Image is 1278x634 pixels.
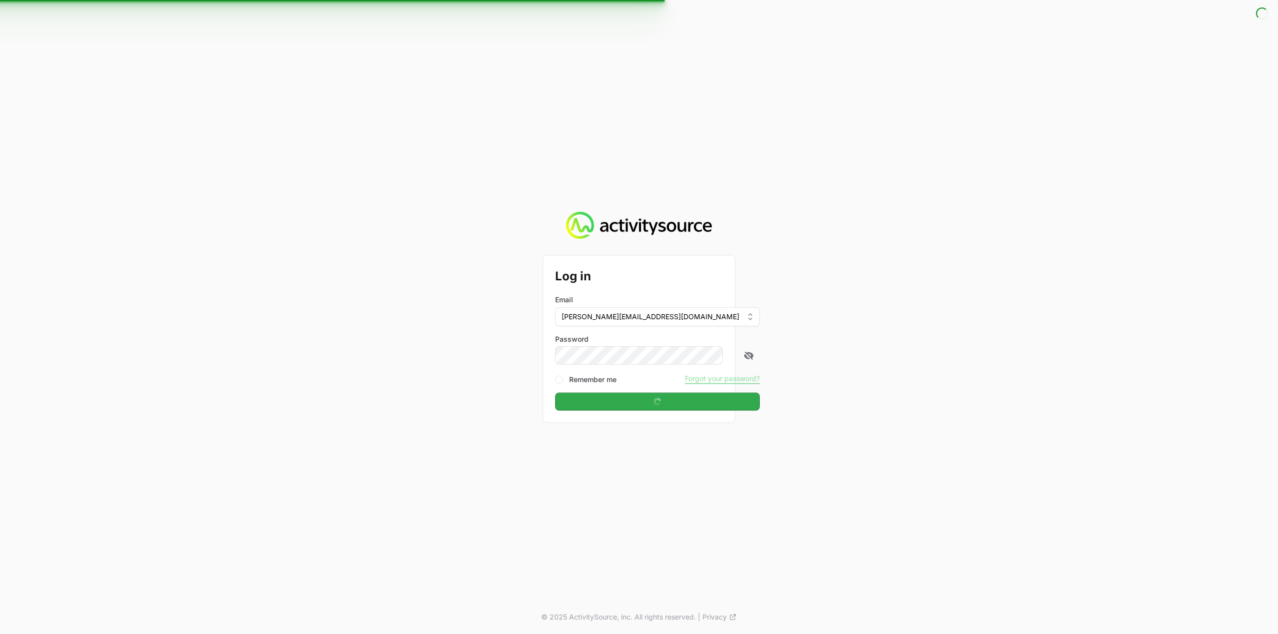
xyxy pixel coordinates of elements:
img: Activity Source [566,211,711,239]
label: Remember me [569,375,617,385]
a: Privacy [702,612,737,622]
button: [PERSON_NAME][EMAIL_ADDRESS][DOMAIN_NAME] [555,307,760,326]
span: | [698,612,700,622]
h2: Log in [555,267,760,285]
p: © 2025 ActivitySource, inc. All rights reserved. [541,612,696,622]
span: [PERSON_NAME][EMAIL_ADDRESS][DOMAIN_NAME] [562,312,739,322]
label: Email [555,295,573,305]
label: Password [555,334,760,344]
